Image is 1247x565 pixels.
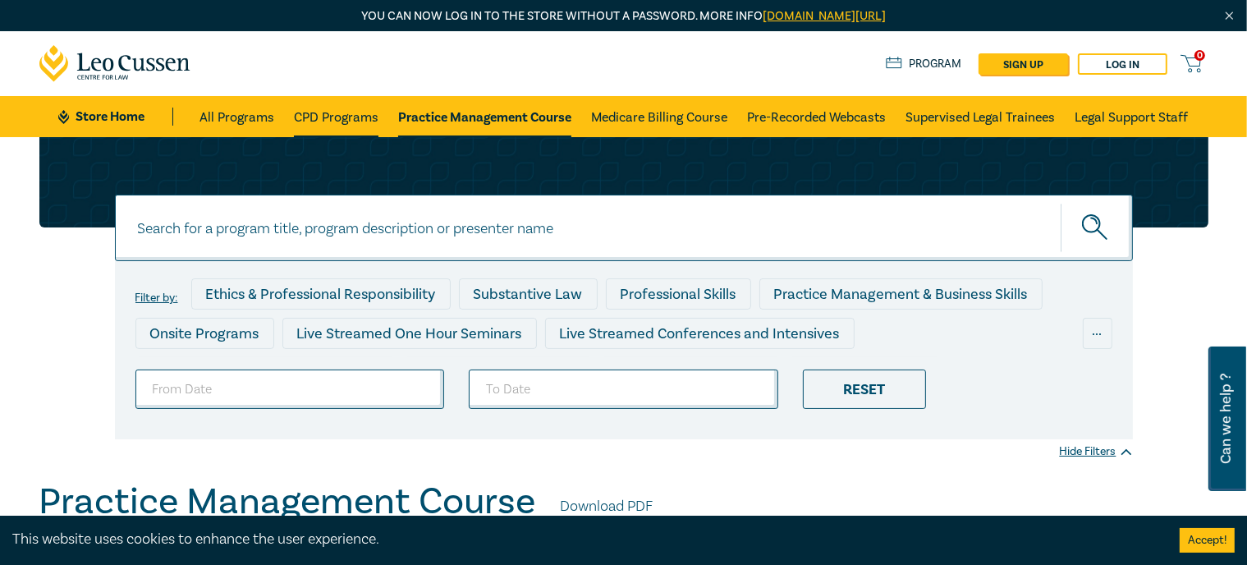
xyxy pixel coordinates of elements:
[561,496,653,517] a: Download PDF
[1222,9,1236,23] img: Close
[398,96,571,137] a: Practice Management Course
[135,318,274,349] div: Onsite Programs
[115,195,1133,261] input: Search for a program title, program description or presenter name
[191,278,451,310] div: Ethics & Professional Responsibility
[39,7,1208,25] p: You can now log in to the store without a password. More info
[58,108,172,126] a: Store Home
[1180,528,1235,553] button: Accept cookies
[459,278,598,310] div: Substantive Law
[1060,443,1133,460] div: Hide Filters
[135,292,178,305] label: Filter by:
[606,278,751,310] div: Professional Skills
[803,370,926,409] div: Reset
[12,529,1155,550] div: This website uses cookies to enhance the user experience.
[759,278,1043,310] div: Practice Management & Business Skills
[469,370,778,409] input: To Date
[199,96,274,137] a: All Programs
[404,357,593,388] div: Pre-Recorded Webcasts
[545,318,855,349] div: Live Streamed Conferences and Intensives
[886,55,962,73] a: Program
[282,318,537,349] div: Live Streamed One Hour Seminars
[905,96,1056,137] a: Supervised Legal Trainees
[294,96,378,137] a: CPD Programs
[135,357,396,388] div: Live Streamed Practical Workshops
[591,96,727,137] a: Medicare Billing Course
[1218,356,1234,481] span: Can we help ?
[135,370,445,409] input: From Date
[1075,96,1189,137] a: Legal Support Staff
[979,53,1068,75] a: sign up
[1194,50,1205,61] span: 0
[789,357,940,388] div: National Programs
[747,96,886,137] a: Pre-Recorded Webcasts
[1078,53,1167,75] a: Log in
[1083,318,1112,349] div: ...
[601,357,781,388] div: 10 CPD Point Packages
[763,8,886,24] a: [DOMAIN_NAME][URL]
[39,480,536,523] h1: Practice Management Course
